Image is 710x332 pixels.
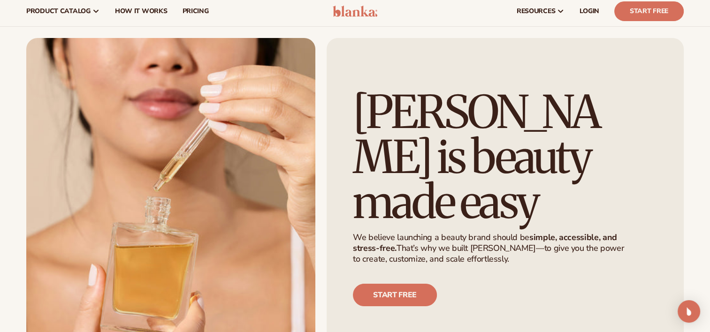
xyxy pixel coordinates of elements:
[353,232,633,265] p: We believe launching a beauty brand should be That’s why we built [PERSON_NAME]—to give you the p...
[182,8,208,15] span: pricing
[26,8,91,15] span: product catalog
[333,6,377,17] img: logo
[614,1,684,21] a: Start Free
[353,284,437,306] a: Start free
[517,8,555,15] span: resources
[115,8,168,15] span: How It Works
[580,8,599,15] span: LOGIN
[353,232,617,254] strong: simple, accessible, and stress-free.
[678,300,700,323] div: Open Intercom Messenger
[353,90,638,225] h1: [PERSON_NAME] is beauty made easy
